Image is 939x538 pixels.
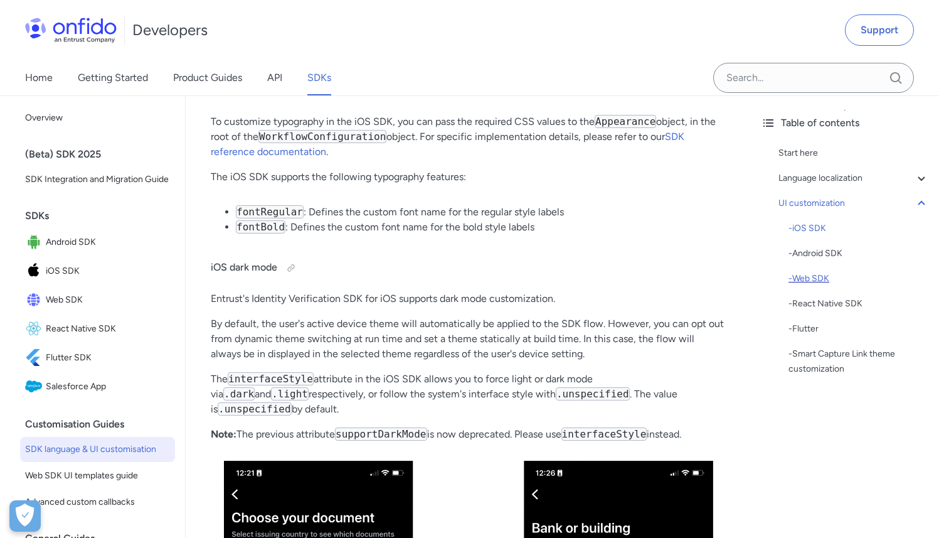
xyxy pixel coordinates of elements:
[20,257,175,285] a: IconiOS SDKiOS SDK
[788,296,929,311] div: - React Native SDK
[25,172,170,187] span: SDK Integration and Migration Guide
[788,221,929,236] a: -iOS SDK
[46,378,170,395] span: Salesforce App
[236,205,726,220] li: : Defines the custom font name for the regular style labels
[211,114,726,159] p: To customize typography in the iOS SDK, you can pass the required CSS values to the object, in th...
[25,468,170,483] span: Web SDK UI templates guide
[9,500,41,532] button: Open Preferences
[20,229,175,256] a: IconAndroid SDKAndroid SDK
[218,402,292,416] code: .unspecified
[236,205,304,218] code: fontRegular
[778,146,929,161] a: Start here
[778,171,929,186] a: Language localization
[20,463,175,488] a: Web SDK UI templates guide
[788,296,929,311] a: -React Native SDK
[267,60,282,95] a: API
[46,234,170,251] span: Android SDK
[20,490,175,515] a: Advanced custom callbacks
[20,344,175,372] a: IconFlutter SDKFlutter SDK
[788,321,929,336] a: -Flutter
[271,387,309,401] code: .light
[788,271,929,286] div: - Web SDK
[788,347,929,377] div: - Smart Capture Link theme customization
[335,428,427,441] code: supportDarkMode
[25,60,53,95] a: Home
[211,131,684,158] a: SDK reference documentation
[228,372,314,385] code: interfaceStyle
[25,142,180,167] div: (Beta) SDK 2025
[788,246,929,261] a: -Android SDK
[236,220,285,234] code: fontBold
[25,349,46,367] img: IconFlutter SDK
[236,220,726,235] li: : Defines the custom font name for the bold style labels
[25,234,46,251] img: IconAndroid SDK
[46,320,170,338] span: React Native SDK
[258,130,386,143] code: WorkflowConfiguration
[778,196,929,211] a: UI customization
[25,412,180,437] div: Customisation Guides
[561,428,647,441] code: interfaceStyle
[211,291,726,306] p: Entrust's Identity Verification SDK for iOS supports dark mode customization.
[25,320,46,338] img: IconReact Native SDK
[788,271,929,286] a: -Web SDK
[20,167,175,192] a: SDK Integration and Migration Guide
[211,428,236,440] strong: Note:
[20,373,175,401] a: IconSalesforce AppSalesforce App
[211,169,726,185] p: The iOS SDK supports the following typography features:
[20,286,175,314] a: IconWeb SDKWeb SDK
[25,18,117,43] img: Onfido Logo
[211,427,726,442] p: The previous attribute is now deprecated. Please use instead.
[25,110,170,126] span: Overview
[25,291,46,309] img: IconWeb SDK
[223,387,255,401] code: .dark
[788,221,929,236] div: - iOS SDK
[556,387,630,401] code: .unspecified
[25,262,46,280] img: IconiOS SDK
[46,349,170,367] span: Flutter SDK
[46,262,170,280] span: iOS SDK
[20,315,175,343] a: IconReact Native SDKReact Native SDK
[25,203,180,229] div: SDKs
[307,60,331,95] a: SDKs
[211,258,726,278] h4: iOS dark mode
[173,60,242,95] a: Product Guides
[845,14,914,46] a: Support
[788,246,929,261] div: - Android SDK
[20,105,175,131] a: Overview
[25,495,170,510] span: Advanced custom callbacks
[211,316,726,362] p: By default, the user's active device theme will automatically be applied to the SDK flow. However...
[25,442,170,457] span: SDK language & UI customisation
[9,500,41,532] div: Cookie Preferences
[595,115,656,128] code: Appearance
[713,63,914,93] input: Onfido search input field
[20,437,175,462] a: SDK language & UI customisation
[788,347,929,377] a: -Smart Capture Link theme customization
[46,291,170,309] span: Web SDK
[211,372,726,417] p: The attribute in the iOS SDK allows you to force light or dark mode via and respectively, or foll...
[761,116,929,131] div: Table of contents
[788,321,929,336] div: - Flutter
[78,60,148,95] a: Getting Started
[132,20,208,40] h1: Developers
[25,378,46,395] img: IconSalesforce App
